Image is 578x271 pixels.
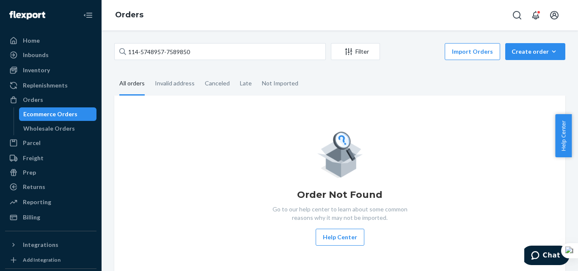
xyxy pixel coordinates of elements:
button: Import Orders [445,43,500,60]
div: Create order [512,47,559,56]
div: Reporting [23,198,51,206]
a: Home [5,34,96,47]
div: Late [240,72,252,94]
a: Freight [5,151,96,165]
div: Invalid address [155,72,195,94]
input: Search orders [114,43,326,60]
h1: Order Not Found [297,188,383,202]
button: Help Center [555,114,572,157]
div: All orders [119,72,145,96]
button: Help Center [316,229,364,246]
div: Inventory [23,66,50,74]
a: Ecommerce Orders [19,107,97,121]
div: Canceled [205,72,230,94]
div: Freight [23,154,44,162]
div: Home [23,36,40,45]
a: Prep [5,166,96,179]
div: Not Imported [262,72,298,94]
a: Orders [5,93,96,107]
a: Add Integration [5,255,96,265]
div: Ecommerce Orders [23,110,77,118]
div: Prep [23,168,36,177]
div: Orders [23,96,43,104]
div: Add Integration [23,256,61,263]
a: Inventory [5,63,96,77]
img: Flexport logo [9,11,45,19]
div: Billing [23,213,40,222]
button: Create order [505,43,565,60]
div: Wholesale Orders [23,124,75,133]
a: Parcel [5,136,96,150]
div: Replenishments [23,81,68,90]
p: Go to our help center to learn about some common reasons why it may not be imported. [266,205,414,222]
button: Open account menu [546,7,563,24]
a: Inbounds [5,48,96,62]
a: Returns [5,180,96,194]
ol: breadcrumbs [108,3,150,27]
a: Reporting [5,195,96,209]
div: Parcel [23,139,41,147]
a: Wholesale Orders [19,122,97,135]
div: Inbounds [23,51,49,59]
button: Open notifications [527,7,544,24]
div: Returns [23,183,45,191]
img: Empty list [317,129,363,178]
a: Orders [115,10,143,19]
button: Filter [331,43,380,60]
a: Replenishments [5,79,96,92]
a: Billing [5,211,96,224]
button: Integrations [5,238,96,252]
iframe: Opens a widget where you can chat to one of our agents [524,246,570,267]
button: Close Navigation [80,7,96,24]
button: Open Search Box [509,7,526,24]
div: Filter [331,47,380,56]
div: Integrations [23,241,58,249]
